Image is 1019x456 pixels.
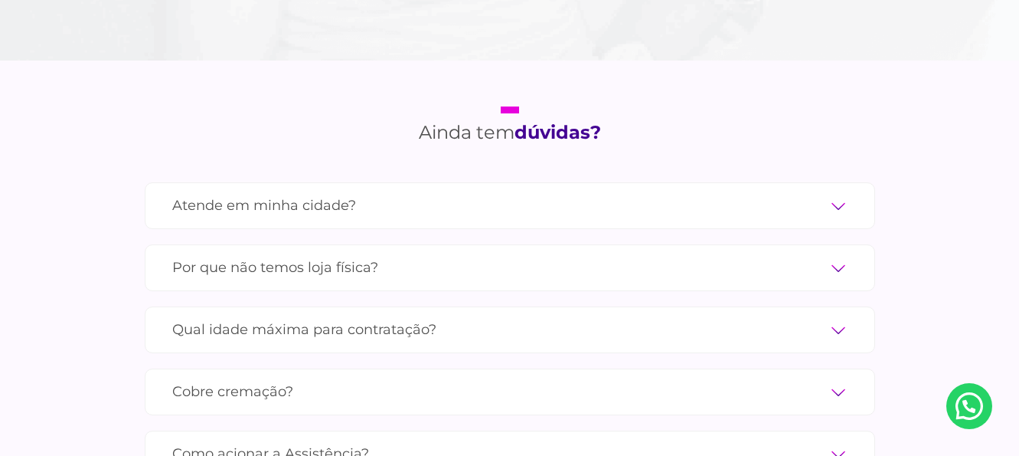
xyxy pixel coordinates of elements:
[172,379,848,405] label: Cobre cremação?
[946,383,992,429] a: Nosso Whatsapp
[514,121,601,143] strong: dúvidas?
[172,317,848,343] label: Qual idade máxima para contratação?
[419,107,601,144] h2: Ainda tem
[172,254,848,281] label: Por que não temos loja física?
[172,192,848,219] label: Atende em minha cidade?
